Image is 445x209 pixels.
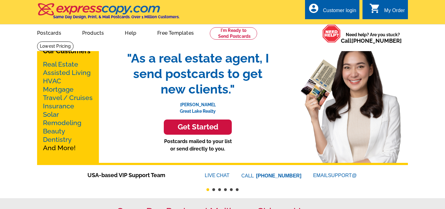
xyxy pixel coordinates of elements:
a: Mortgage [43,85,74,93]
span: "As a real estate agent, I send postcards to get new clients." [121,50,275,97]
span: Need help? Are you stuck? [341,32,405,44]
div: My Order [384,8,405,16]
a: EMAILSUPPORT@ [313,173,358,178]
a: Beauty [43,127,65,135]
a: Insurance [43,102,74,110]
font: CALL [241,172,255,180]
a: Same Day Design, Print, & Mail Postcards. Over 1 Million Customers. [37,7,180,19]
a: Assisted Living [43,69,91,76]
a: Free Templates [147,25,204,40]
a: Dentistry [43,136,72,143]
button: 6 of 6 [236,188,239,191]
a: Get Started [121,120,275,135]
i: account_circle [308,3,319,14]
div: Customer login [323,8,356,16]
a: Travel / Cruises [43,94,93,102]
i: shopping_cart [369,3,380,14]
a: Real Estate [43,60,78,68]
a: Solar [43,111,59,118]
a: account_circle Customer login [308,7,356,15]
a: Help [115,25,146,40]
a: Products [72,25,114,40]
h4: Same Day Design, Print, & Mail Postcards. Over 1 Million Customers. [53,15,180,19]
p: And More! [43,60,93,152]
span: Call [341,37,402,44]
button: 5 of 6 [230,188,233,191]
a: [PHONE_NUMBER] [351,37,402,44]
button: 1 of 6 [206,188,209,191]
h3: Get Started [172,123,224,132]
p: Postcards mailed to your list or send directly to you. [121,138,275,153]
button: 2 of 6 [212,188,215,191]
button: 4 of 6 [224,188,227,191]
a: [PHONE_NUMBER] [256,173,302,178]
a: shopping_cart My Order [369,7,405,15]
a: LIVECHAT [205,173,230,178]
img: help [322,24,341,43]
a: Remodeling [43,119,81,127]
p: [PERSON_NAME], Great Lake Realty [121,97,275,115]
a: HVAC [43,77,61,85]
font: SUPPORT@ [328,172,358,179]
span: USA-based VIP Support Team [87,171,186,179]
a: Postcards [27,25,71,40]
font: LIVE [205,172,217,179]
button: 3 of 6 [218,188,221,191]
